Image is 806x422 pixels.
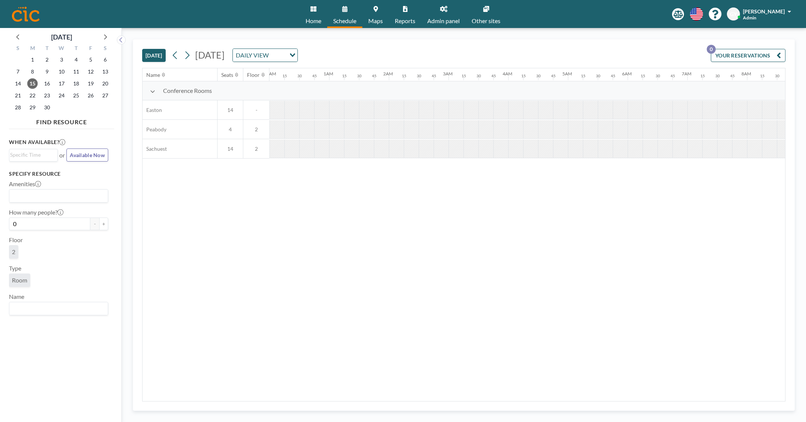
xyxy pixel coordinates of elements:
div: 45 [611,74,615,78]
p: 0 [707,45,716,54]
div: M [25,44,40,54]
span: Monday, September 8, 2025 [27,66,38,77]
div: 5AM [562,71,572,76]
span: Friday, September 19, 2025 [85,78,96,89]
div: 45 [730,74,735,78]
span: or [59,151,65,159]
label: Type [9,265,21,272]
span: Wednesday, September 24, 2025 [56,90,67,101]
div: 12AM [264,71,276,76]
span: Home [306,18,321,24]
div: 45 [671,74,675,78]
button: YOUR RESERVATIONS0 [711,49,785,62]
span: Peabody [143,126,166,133]
span: Admin panel [427,18,460,24]
span: Available Now [70,152,105,158]
div: 30 [715,74,720,78]
div: 8AM [741,71,751,76]
label: Amenities [9,180,41,188]
span: Saturday, September 6, 2025 [100,54,110,65]
span: Saturday, September 13, 2025 [100,66,110,77]
span: Thursday, September 25, 2025 [71,90,81,101]
span: Conference Rooms [163,87,212,94]
span: [PERSON_NAME] [743,8,785,15]
span: Tuesday, September 2, 2025 [42,54,52,65]
span: Schedule [333,18,356,24]
div: 15 [282,74,287,78]
label: Floor [9,236,23,244]
img: organization-logo [12,7,40,22]
div: 3AM [443,71,453,76]
div: 45 [491,74,496,78]
input: Search for option [10,191,104,201]
div: Search for option [9,302,108,315]
div: 4AM [503,71,512,76]
div: 30 [297,74,302,78]
div: 15 [462,74,466,78]
button: - [90,218,99,230]
div: 2AM [383,71,393,76]
span: Wednesday, September 3, 2025 [56,54,67,65]
span: Monday, September 29, 2025 [27,102,38,113]
span: Saturday, September 20, 2025 [100,78,110,89]
h4: FIND RESOURCE [9,115,114,126]
span: Friday, September 12, 2025 [85,66,96,77]
span: GY [730,11,737,18]
label: How many people? [9,209,63,216]
div: T [40,44,54,54]
div: Seats [221,72,233,78]
div: 30 [536,74,541,78]
div: 7AM [682,71,691,76]
div: 45 [312,74,317,78]
span: - [243,107,269,113]
div: S [11,44,25,54]
span: Sachuest [143,146,167,152]
label: Name [9,293,24,300]
div: 30 [357,74,362,78]
div: 15 [641,74,645,78]
div: 15 [700,74,705,78]
span: Tuesday, September 9, 2025 [42,66,52,77]
span: Friday, September 26, 2025 [85,90,96,101]
div: 45 [551,74,556,78]
div: 30 [775,74,780,78]
div: S [98,44,112,54]
span: Saturday, September 27, 2025 [100,90,110,101]
span: 4 [218,126,243,133]
div: Floor [247,72,260,78]
span: Wednesday, September 17, 2025 [56,78,67,89]
div: 30 [417,74,421,78]
span: Sunday, September 28, 2025 [13,102,23,113]
span: Tuesday, September 30, 2025 [42,102,52,113]
span: 14 [218,146,243,152]
span: Other sites [472,18,500,24]
div: Search for option [233,49,297,62]
div: 45 [432,74,436,78]
span: Reports [395,18,415,24]
div: [DATE] [51,32,72,42]
div: 45 [372,74,377,78]
div: Search for option [9,190,108,202]
span: DAILY VIEW [234,50,270,60]
div: T [69,44,83,54]
input: Search for option [271,50,285,60]
input: Search for option [10,304,104,313]
button: + [99,218,108,230]
div: W [54,44,69,54]
div: 30 [656,74,660,78]
input: Search for option [10,151,53,159]
div: 6AM [622,71,632,76]
span: Thursday, September 11, 2025 [71,66,81,77]
div: 30 [596,74,600,78]
span: Monday, September 22, 2025 [27,90,38,101]
span: 14 [218,107,243,113]
div: 15 [402,74,406,78]
span: Sunday, September 7, 2025 [13,66,23,77]
span: Wednesday, September 10, 2025 [56,66,67,77]
span: Thursday, September 18, 2025 [71,78,81,89]
div: Search for option [9,149,57,160]
span: Easton [143,107,162,113]
div: Name [146,72,160,78]
span: 2 [243,146,269,152]
div: 15 [342,74,347,78]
